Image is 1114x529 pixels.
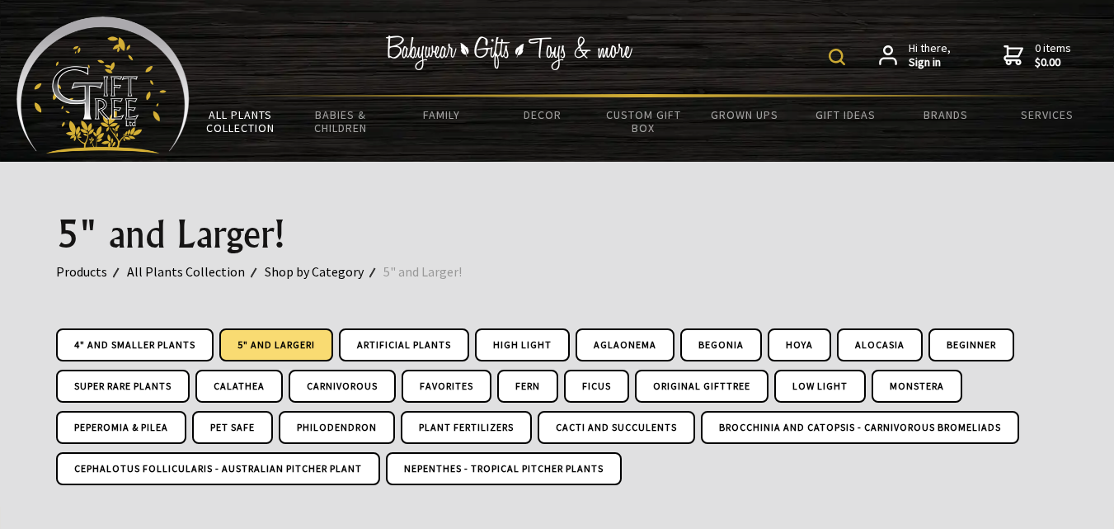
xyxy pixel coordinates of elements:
a: Brocchinia And Catopsis - Carnivorous Bromeliads [701,411,1019,444]
a: Nepenthes - Tropical Pitcher Plants [386,452,622,485]
a: Custom Gift Box [593,97,693,145]
img: Babywear - Gifts - Toys & more [386,35,633,70]
a: Shop by Category [265,261,383,282]
a: Cephalotus Follicularis - Australian Pitcher Plant [56,452,380,485]
a: Monstera [872,370,962,403]
a: Favorites [402,370,491,403]
a: Hi there,Sign in [879,41,951,70]
a: Carnivorous [289,370,396,403]
span: 0 items [1035,40,1071,70]
a: Calathea [195,370,283,403]
a: Services [997,97,1098,132]
a: Hoya [768,328,831,361]
a: Products [56,261,127,282]
a: Philodendron [279,411,395,444]
a: Ficus [564,370,629,403]
a: 4" and Smaller Plants [56,328,214,361]
a: 0 items$0.00 [1004,41,1071,70]
a: Brands [895,97,996,132]
a: Grown Ups [694,97,795,132]
a: Begonia [680,328,762,361]
a: Plant Fertilizers [401,411,532,444]
a: Peperomia & Pilea [56,411,186,444]
a: Beginner [928,328,1014,361]
a: 5" and Larger! [219,328,333,361]
img: product search [829,49,845,65]
a: Original GiftTree [635,370,769,403]
a: Babies & Children [290,97,391,145]
a: Family [392,97,492,132]
a: Fern [497,370,558,403]
a: Gift Ideas [795,97,895,132]
strong: Sign in [909,55,951,70]
a: Artificial Plants [339,328,469,361]
span: Hi there, [909,41,951,70]
a: All Plants Collection [127,261,265,282]
strong: $0.00 [1035,55,1071,70]
a: 5" and Larger! [383,261,482,282]
a: Low Light [774,370,866,403]
a: High Light [475,328,570,361]
a: Decor [492,97,593,132]
a: Cacti and Succulents [538,411,695,444]
a: Pet Safe [192,411,273,444]
a: Super Rare Plants [56,370,190,403]
a: Alocasia [837,328,923,361]
a: Aglaonema [576,328,675,361]
h1: 5" and Larger! [56,215,1059,254]
a: All Plants Collection [190,97,290,145]
img: Babyware - Gifts - Toys and more... [16,17,190,154]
